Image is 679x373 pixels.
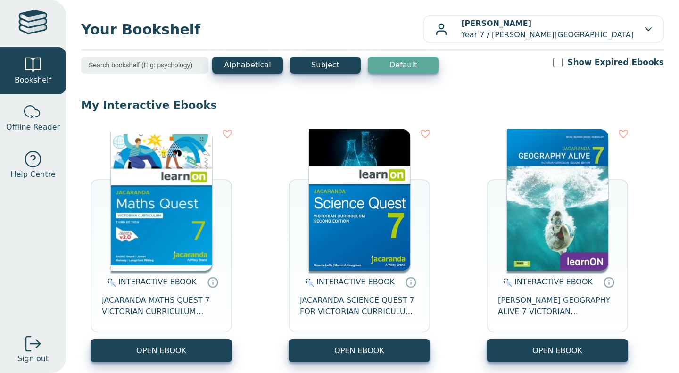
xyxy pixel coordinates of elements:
span: Help Centre [10,169,55,180]
img: interactive.svg [500,277,512,288]
span: Your Bookshelf [81,19,423,40]
a: Interactive eBooks are accessed online via the publisher’s portal. They contain interactive resou... [207,276,218,288]
img: interactive.svg [104,277,116,288]
input: Search bookshelf (E.g: psychology) [81,57,208,74]
a: Interactive eBooks are accessed online via the publisher’s portal. They contain interactive resou... [405,276,416,288]
img: cc9fd0c4-7e91-e911-a97e-0272d098c78b.jpg [507,129,608,271]
span: INTERACTIVE EBOOK [118,277,197,286]
button: OPEN EBOOK [289,339,430,362]
span: Offline Reader [6,122,60,133]
span: INTERACTIVE EBOOK [316,277,395,286]
span: [PERSON_NAME] GEOGRAPHY ALIVE 7 VICTORIAN CURRICULUM LEARNON EBOOK 2E [498,295,617,317]
button: Subject [290,57,361,74]
p: Year 7 / [PERSON_NAME][GEOGRAPHIC_DATA] [461,18,634,41]
p: My Interactive Ebooks [81,98,664,112]
span: INTERACTIVE EBOOK [514,277,593,286]
img: interactive.svg [302,277,314,288]
button: Default [368,57,439,74]
button: [PERSON_NAME]Year 7 / [PERSON_NAME][GEOGRAPHIC_DATA] [423,15,664,43]
img: b87b3e28-4171-4aeb-a345-7fa4fe4e6e25.jpg [111,129,212,271]
img: 329c5ec2-5188-ea11-a992-0272d098c78b.jpg [309,129,410,271]
span: Sign out [17,353,49,365]
span: JACARANDA SCIENCE QUEST 7 FOR VICTORIAN CURRICULUM LEARNON 2E EBOOK [300,295,419,317]
span: JACARANDA MATHS QUEST 7 VICTORIAN CURRICULUM LEARNON EBOOK 3E [102,295,221,317]
b: [PERSON_NAME] [461,19,531,28]
span: Bookshelf [15,75,51,86]
button: OPEN EBOOK [91,339,232,362]
a: Interactive eBooks are accessed online via the publisher’s portal. They contain interactive resou... [603,276,614,288]
button: Alphabetical [212,57,283,74]
label: Show Expired Ebooks [567,57,664,68]
button: OPEN EBOOK [487,339,628,362]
